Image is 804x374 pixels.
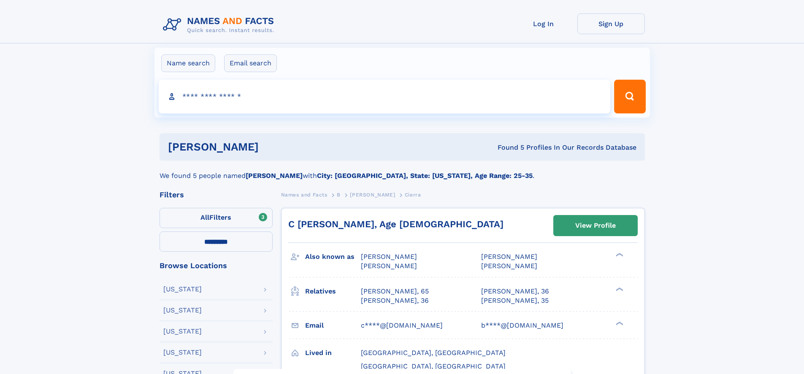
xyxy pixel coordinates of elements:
[614,80,645,113] button: Search Button
[160,161,645,181] div: We found 5 people named with .
[163,328,202,335] div: [US_STATE]
[160,13,281,36] img: Logo Names and Facts
[361,253,417,261] span: [PERSON_NAME]
[305,318,361,333] h3: Email
[305,346,361,360] h3: Lived in
[168,142,378,152] h1: [PERSON_NAME]
[510,13,577,34] a: Log In
[481,253,537,261] span: [PERSON_NAME]
[361,349,506,357] span: [GEOGRAPHIC_DATA], [GEOGRAPHIC_DATA]
[481,287,549,296] a: [PERSON_NAME], 36
[577,13,645,34] a: Sign Up
[160,208,273,228] label: Filters
[350,189,395,200] a: [PERSON_NAME]
[159,80,611,113] input: search input
[481,296,549,305] a: [PERSON_NAME], 35
[614,252,624,258] div: ❯
[305,284,361,299] h3: Relatives
[163,349,202,356] div: [US_STATE]
[361,362,506,370] span: [GEOGRAPHIC_DATA], [GEOGRAPHIC_DATA]
[575,216,616,235] div: View Profile
[350,192,395,198] span: [PERSON_NAME]
[481,262,537,270] span: [PERSON_NAME]
[337,189,341,200] a: B
[163,307,202,314] div: [US_STATE]
[288,219,504,229] a: C [PERSON_NAME], Age [DEMOGRAPHIC_DATA]
[246,172,303,180] b: [PERSON_NAME]
[200,213,209,221] span: All
[160,262,273,269] div: Browse Locations
[160,191,273,199] div: Filters
[614,320,624,326] div: ❯
[378,143,636,152] div: Found 5 Profiles In Our Records Database
[361,262,417,270] span: [PERSON_NAME]
[361,296,429,305] a: [PERSON_NAME], 36
[163,286,202,293] div: [US_STATE]
[554,215,637,236] a: View Profile
[405,192,421,198] span: Cierra
[161,54,215,72] label: Name search
[224,54,277,72] label: Email search
[281,189,328,200] a: Names and Facts
[305,250,361,264] h3: Also known as
[317,172,533,180] b: City: [GEOGRAPHIC_DATA], State: [US_STATE], Age Range: 25-35
[361,287,429,296] a: [PERSON_NAME], 65
[337,192,341,198] span: B
[614,286,624,292] div: ❯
